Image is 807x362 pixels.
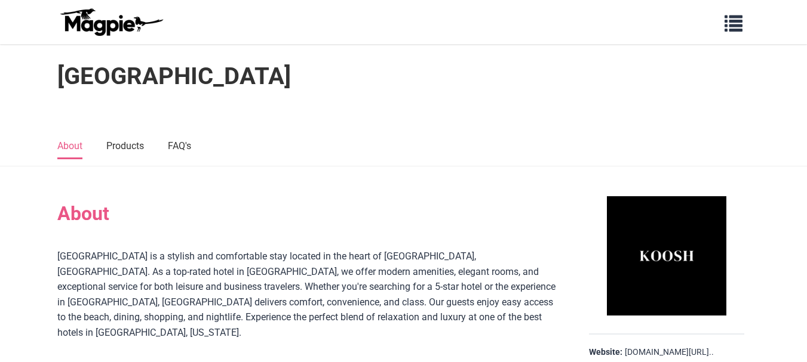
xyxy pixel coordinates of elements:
div: [GEOGRAPHIC_DATA] is a stylish and comfortable stay located in the heart of [GEOGRAPHIC_DATA], [G... [57,249,559,341]
a: FAQ's [168,134,191,159]
img: Barley House Hotel logo [607,196,726,315]
a: [DOMAIN_NAME][URL].. [625,346,714,358]
a: About [57,134,82,159]
h2: About [57,202,559,225]
a: Products [106,134,144,159]
h1: [GEOGRAPHIC_DATA] [57,62,291,91]
img: logo-ab69f6fb50320c5b225c76a69d11143b.png [57,8,165,36]
strong: Website: [589,346,622,358]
